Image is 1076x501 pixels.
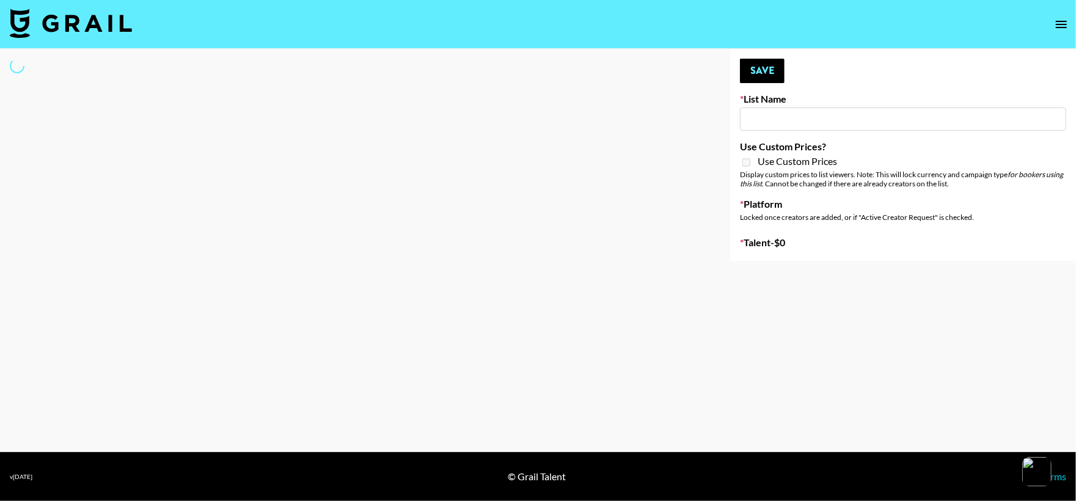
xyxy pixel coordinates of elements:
[740,170,1063,188] em: for bookers using this list
[10,9,132,38] img: Grail Talent
[508,470,566,483] div: © Grail Talent
[740,59,785,83] button: Save
[740,236,1066,249] label: Talent - $ 0
[740,93,1066,105] label: List Name
[1041,470,1066,482] a: Terms
[740,141,1066,153] label: Use Custom Prices?
[1049,12,1074,37] button: open drawer
[740,213,1066,222] div: Locked once creators are added, or if "Active Creator Request" is checked.
[758,155,837,167] span: Use Custom Prices
[740,170,1066,188] div: Display custom prices to list viewers. Note: This will lock currency and campaign type . Cannot b...
[740,198,1066,210] label: Platform
[10,473,32,481] div: v [DATE]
